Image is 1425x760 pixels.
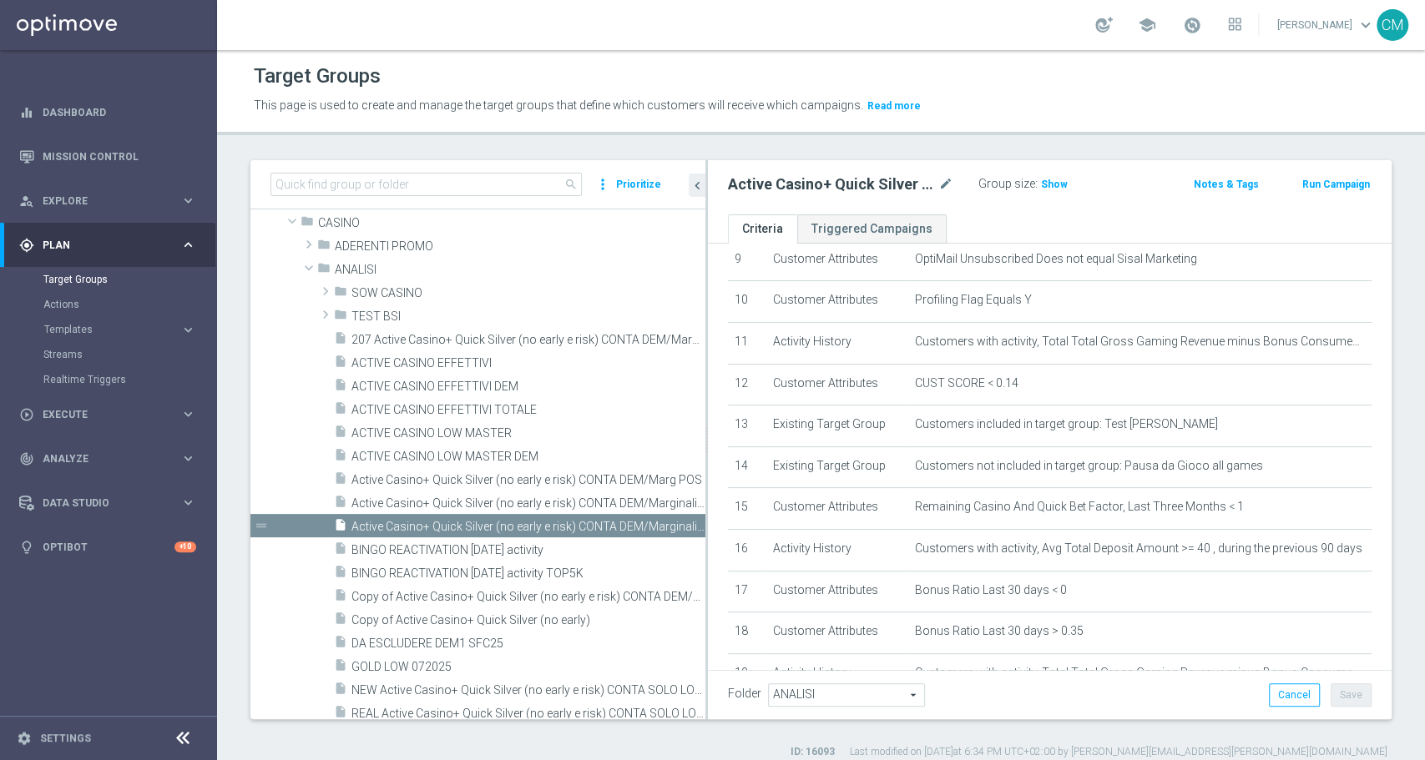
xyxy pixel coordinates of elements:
i: insert_drive_file [334,448,347,467]
i: insert_drive_file [334,658,347,677]
span: ACTIVE CASINO EFFETTIVI TOTALE [351,403,705,417]
div: Templates [43,317,215,342]
td: 19 [728,653,766,695]
span: Data Studio [43,498,180,508]
a: Optibot [43,525,174,569]
i: insert_drive_file [334,518,347,537]
button: Templates keyboard_arrow_right [43,323,197,336]
span: Customers with activity, Total Total Gross Gaming Revenue minus Bonus Consumed < 0 , during the p... [915,335,1365,349]
span: CUST SCORE < 0.14 [915,376,1018,390]
h1: Target Groups [254,64,381,88]
span: ACTIVE CASINO LOW MASTER DEM [351,450,705,464]
td: 12 [728,364,766,405]
i: insert_drive_file [334,425,347,444]
label: : [1035,177,1038,191]
span: Profiling Flag Equals Y [915,293,1032,307]
i: keyboard_arrow_right [180,450,196,466]
td: 14 [728,446,766,488]
i: folder [317,238,331,257]
i: folder [317,261,331,280]
span: ADERENTI PROMO [335,239,705,254]
span: Customers not included in target group: Pausa da Gioco all games [915,459,1263,473]
span: ACTIVE CASINO LOW MASTER [351,426,705,440]
i: folder [301,214,314,234]
input: Quick find group or folder [270,173,582,196]
span: BINGO REACTIVATION 27.04.25 activity [351,543,705,557]
span: Plan [43,240,180,250]
i: folder [334,284,347,304]
i: insert_drive_file [334,565,347,584]
span: keyboard_arrow_down [1357,16,1375,34]
i: keyboard_arrow_right [180,322,196,338]
i: insert_drive_file [334,495,347,514]
td: 9 [728,239,766,281]
span: Execute [43,410,180,420]
span: Templates [44,325,164,335]
div: Plan [19,238,180,253]
td: Activity History [766,529,908,571]
span: search [564,178,578,191]
i: insert_drive_file [334,331,347,350]
i: insert_drive_file [334,612,347,631]
i: insert_drive_file [334,471,347,491]
div: equalizer Dashboard [18,106,197,119]
i: equalizer [19,105,34,120]
i: keyboard_arrow_right [180,237,196,253]
i: track_changes [19,451,34,466]
td: Customer Attributes [766,612,908,654]
td: Customer Attributes [766,571,908,612]
button: Save [1331,683,1372,707]
td: Customer Attributes [766,239,908,281]
button: play_circle_outline Execute keyboard_arrow_right [18,408,197,421]
label: Folder [728,687,761,701]
button: Data Studio keyboard_arrow_right [18,496,197,510]
label: Group size [978,177,1035,191]
div: Realtime Triggers [43,367,215,392]
span: Active Casino&#x2B; Quick Silver (no early e risk) CONTA DEM/Marginalit&#xE0; NEGATIVA &lt;40 [351,496,705,511]
span: Customers with activity, Total Total Gross Gaming Revenue minus Bonus Consumed >= 0 , during the ... [915,666,1365,680]
div: gps_fixed Plan keyboard_arrow_right [18,239,197,252]
i: insert_drive_file [334,682,347,701]
div: Analyze [19,451,180,466]
div: Explore [19,194,180,209]
span: Active Casino&#x2B; Quick Silver (no early e risk) CONTA DEM/Marginalit&#xE0; NEGATIVA &gt;40 [351,520,705,534]
span: Show [1041,179,1068,190]
i: keyboard_arrow_right [180,406,196,422]
td: Customer Attributes [766,488,908,530]
button: person_search Explore keyboard_arrow_right [18,194,197,208]
div: Dashboard [19,90,196,134]
div: Target Groups [43,267,215,292]
button: lightbulb Optibot +10 [18,541,197,554]
span: ACTIVE CASINO EFFETTIVI [351,356,705,370]
span: This page is used to create and manage the target groups that define which customers will receive... [254,98,863,112]
i: gps_fixed [19,238,34,253]
div: Optibot [19,525,196,569]
button: Notes & Tags [1192,175,1261,194]
a: Dashboard [43,90,196,134]
button: Mission Control [18,150,197,164]
span: Bonus Ratio Last 30 days > 0.35 [915,624,1084,638]
span: Customers included in target group: Test [PERSON_NAME] [915,417,1218,431]
a: Streams [43,348,174,361]
i: play_circle_outline [19,407,34,422]
button: Read more [866,97,922,115]
td: Existing Target Group [766,446,908,488]
td: Activity History [766,653,908,695]
td: Activity History [766,322,908,364]
span: GOLD LOW 072025 [351,660,705,674]
span: DA ESCLUDERE DEM1 SFC25 [351,637,705,651]
label: ID: 16093 [791,745,835,759]
a: Target Groups [43,273,174,286]
button: track_changes Analyze keyboard_arrow_right [18,452,197,466]
i: keyboard_arrow_right [180,495,196,511]
span: Analyze [43,454,180,464]
div: Streams [43,342,215,367]
span: OptiMail Unsubscribed Does not equal Sisal Marketing [915,252,1197,266]
div: Mission Control [19,134,196,179]
td: 17 [728,571,766,612]
div: Data Studio [19,496,180,511]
